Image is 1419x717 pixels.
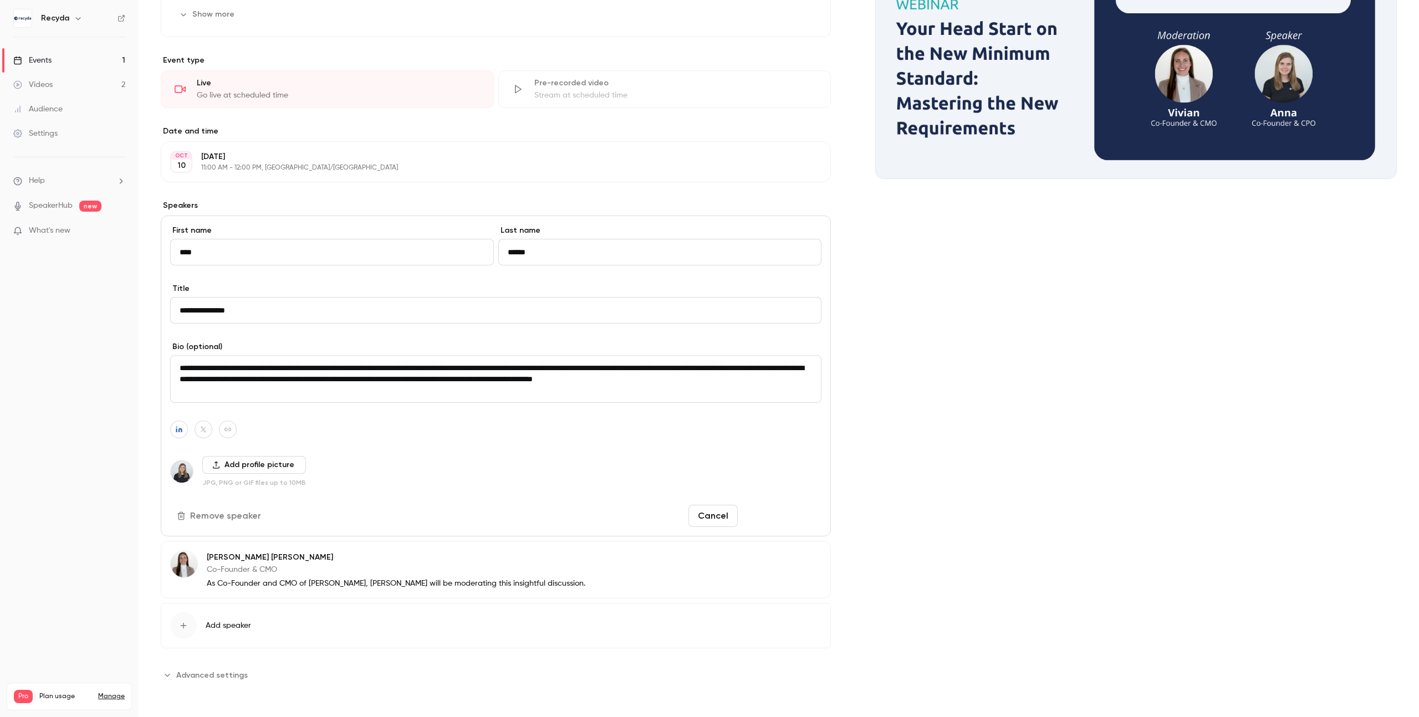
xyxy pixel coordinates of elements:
span: What's new [29,225,70,237]
img: Anna Zießow [171,460,193,483]
li: help-dropdown-opener [13,175,125,187]
div: LiveGo live at scheduled time [161,70,494,108]
div: Settings [13,128,58,139]
button: Show more [175,6,241,23]
span: new [79,201,101,212]
label: Bio (optional) [170,341,821,352]
p: 10 [177,160,186,171]
a: Manage [98,692,125,701]
p: Co-Founder & CMO [207,564,585,575]
span: Add speaker [206,620,251,631]
span: Plan usage [39,692,91,701]
div: Events [13,55,52,66]
div: Vivian Loftin[PERSON_NAME] [PERSON_NAME]Co-Founder & CMOAs Co-Founder and CMO of [PERSON_NAME], [... [161,541,831,598]
span: Pro [14,690,33,703]
label: Title [170,283,821,294]
p: Event type [161,55,831,66]
div: Audience [13,104,63,115]
div: Pre-recorded video [534,78,818,89]
label: Date and time [161,126,831,137]
p: 11:00 AM - 12:00 PM, [GEOGRAPHIC_DATA]/[GEOGRAPHIC_DATA] [201,163,772,172]
button: Advanced settings [161,666,254,684]
div: Pre-recorded videoStream at scheduled time [498,70,831,108]
div: OCT [171,152,191,160]
button: Save changes [742,505,821,527]
div: Videos [13,79,53,90]
img: Vivian Loftin [171,551,197,577]
p: As Co-Founder and CMO of [PERSON_NAME], [PERSON_NAME] will be moderating this insightful discussion. [207,578,585,589]
a: SpeakerHub [29,200,73,212]
label: First name [170,225,494,236]
button: Add speaker [161,603,831,648]
label: Speakers [161,200,831,211]
span: Help [29,175,45,187]
div: Go live at scheduled time [197,90,480,101]
p: [DATE] [201,151,772,162]
div: Stream at scheduled time [534,90,818,101]
div: Live [197,78,480,89]
button: Remove speaker [170,505,270,527]
h6: Recyda [41,13,69,24]
label: Last name [498,225,822,236]
section: Advanced settings [161,666,831,684]
button: Cancel [688,505,738,527]
span: Advanced settings [176,669,248,681]
button: Add profile picture [202,456,306,474]
p: [PERSON_NAME] [PERSON_NAME] [207,552,585,563]
img: Recyda [14,9,32,27]
p: JPG, PNG or GIF files up to 10MB [202,478,306,487]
